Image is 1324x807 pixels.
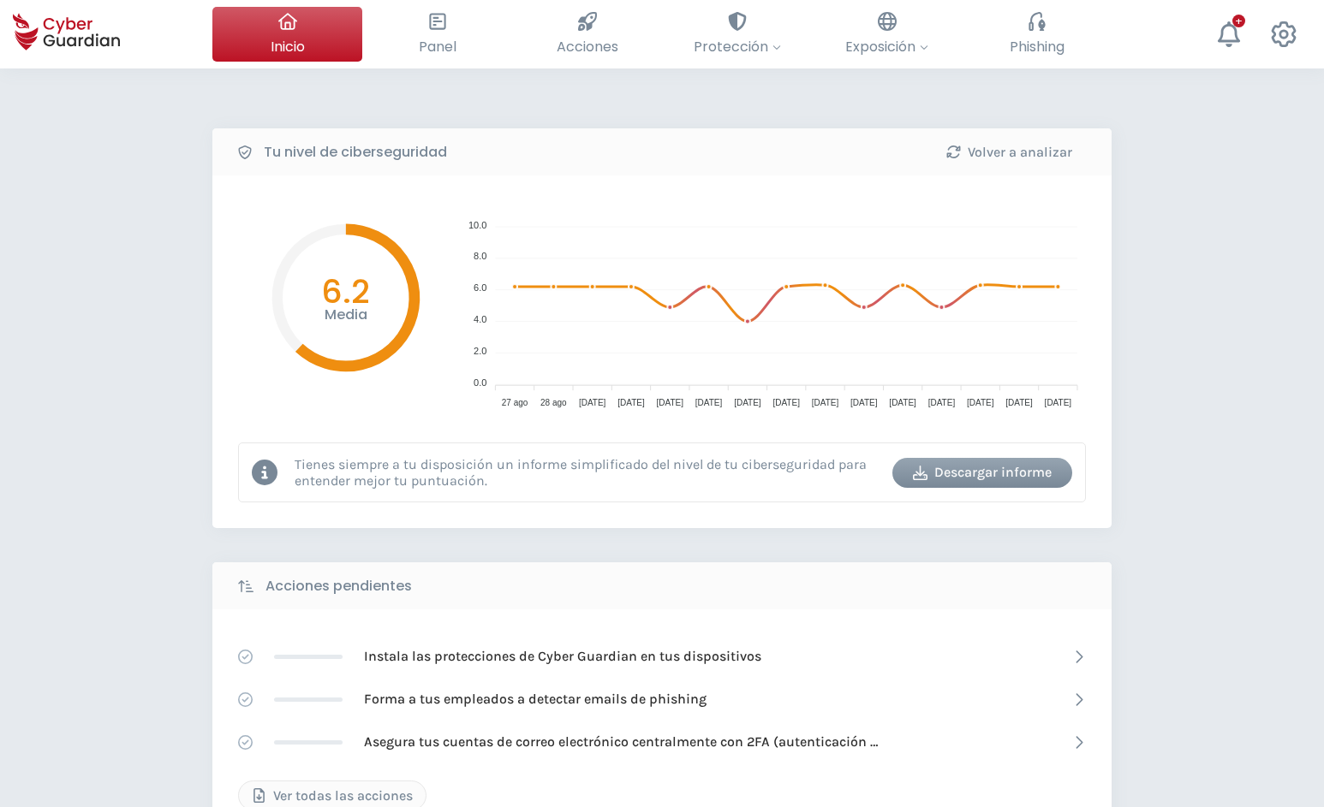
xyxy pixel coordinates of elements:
[892,458,1072,488] button: Descargar informe
[502,398,528,407] tspan: 27 ago
[1010,36,1065,57] span: Phishing
[812,398,839,407] tspan: [DATE]
[468,220,486,230] tspan: 10.0
[662,7,812,62] button: Protección
[695,398,723,407] tspan: [DATE]
[474,346,486,356] tspan: 2.0
[295,456,880,489] p: Tienes siempre a tu disposición un informe simplificado del nivel de tu ciberseguridad para enten...
[657,398,684,407] tspan: [DATE]
[364,733,878,751] p: Asegura tus cuentas de correo electrónico centralmente con 2FA (autenticación [PERSON_NAME] factor)
[1232,15,1245,27] div: +
[962,7,1112,62] button: Phishing
[540,398,567,407] tspan: 28 ago
[364,647,761,666] p: Instala las protecciones de Cyber Guardian en tus dispositivos
[419,36,456,57] span: Panel
[694,36,781,57] span: Protección
[919,137,1099,167] button: Volver a analizar
[889,398,916,407] tspan: [DATE]
[845,36,928,57] span: Exposición
[474,314,486,324] tspan: 4.0
[474,377,486,388] tspan: 0.0
[264,142,447,163] b: Tu nivel de ciberseguridad
[1045,398,1072,407] tspan: [DATE]
[905,462,1059,483] div: Descargar informe
[364,690,707,709] p: Forma a tus empleados a detectar emails de phishing
[772,398,800,407] tspan: [DATE]
[265,576,412,596] b: Acciones pendientes
[474,251,486,261] tspan: 8.0
[617,398,645,407] tspan: [DATE]
[271,36,305,57] span: Inicio
[967,398,994,407] tspan: [DATE]
[812,7,962,62] button: Exposición
[579,398,606,407] tspan: [DATE]
[1005,398,1033,407] tspan: [DATE]
[557,36,618,57] span: Acciones
[212,7,362,62] button: Inicio
[512,7,662,62] button: Acciones
[928,398,956,407] tspan: [DATE]
[850,398,878,407] tspan: [DATE]
[362,7,512,62] button: Panel
[474,282,486,293] tspan: 6.0
[252,786,413,806] div: Ver todas las acciones
[734,398,761,407] tspan: [DATE]
[932,142,1086,163] div: Volver a analizar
